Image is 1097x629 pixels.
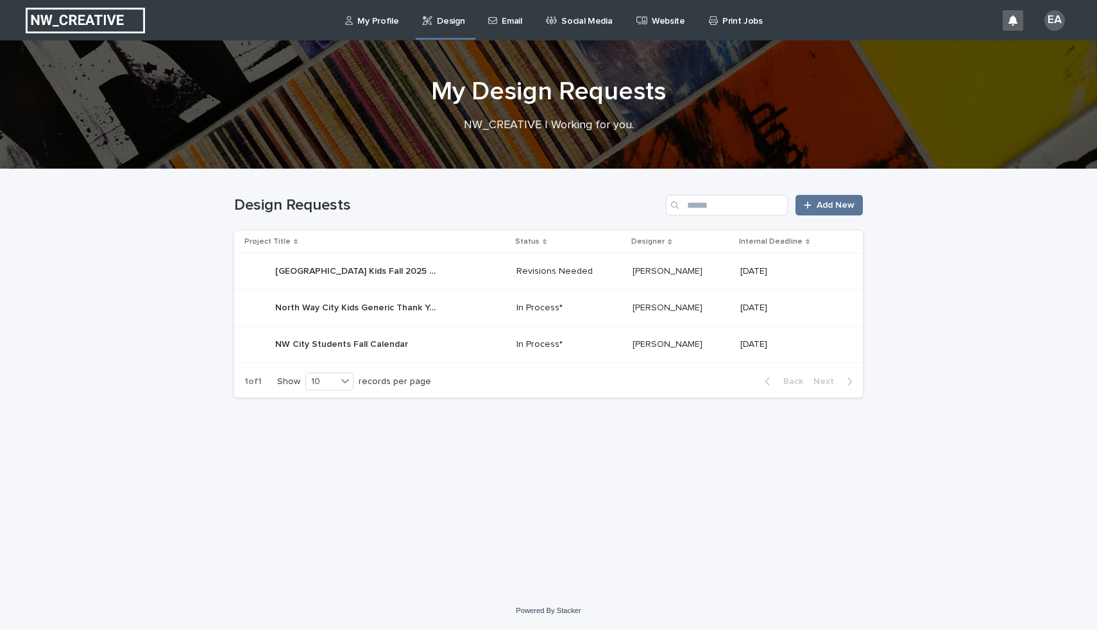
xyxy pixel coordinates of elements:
div: 10 [306,375,337,389]
p: [DATE] [740,303,842,314]
p: [PERSON_NAME] [633,337,705,350]
p: [PERSON_NAME] [633,264,705,277]
img: EUIbKjtiSNGbmbK7PdmN [26,8,145,33]
p: In Process* [516,339,622,350]
p: Designer [631,235,665,249]
button: Next [808,376,863,387]
tr: [GEOGRAPHIC_DATA] Kids Fall 2025 Calendar[GEOGRAPHIC_DATA] Kids Fall 2025 Calendar Revisions Need... [234,253,863,290]
p: NW City Students Fall Calendar [275,337,411,350]
h1: My Design Requests [234,76,863,107]
p: Project Title [244,235,291,249]
span: Add New [817,201,855,210]
div: EA [1044,10,1065,31]
p: [PERSON_NAME] [633,300,705,314]
p: 1 of 1 [234,366,272,398]
a: Add New [795,195,863,215]
button: Back [754,376,808,387]
tr: North Way City Kids Generic Thank You CardsNorth Way City Kids Generic Thank You Cards In Process... [234,290,863,326]
a: Powered By Stacker [516,607,581,614]
p: Show [277,376,300,387]
h1: Design Requests [234,196,661,215]
span: Next [813,377,842,386]
p: Status [515,235,540,249]
tr: NW City Students Fall CalendarNW City Students Fall Calendar In Process*[PERSON_NAME][PERSON_NAME... [234,326,863,363]
p: [DATE] [740,266,842,277]
p: Internal Deadline [739,235,803,249]
p: In Process* [516,303,622,314]
p: North Way City Kids Generic Thank You Cards [275,300,438,314]
p: Revisions Needed [516,266,622,277]
p: records per page [359,376,431,387]
p: [DATE] [740,339,842,350]
input: Search [666,195,788,215]
p: NW_CREATIVE | Working for you. [292,119,805,133]
span: Back [776,377,803,386]
p: [GEOGRAPHIC_DATA] Kids Fall 2025 Calendar [275,264,438,277]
